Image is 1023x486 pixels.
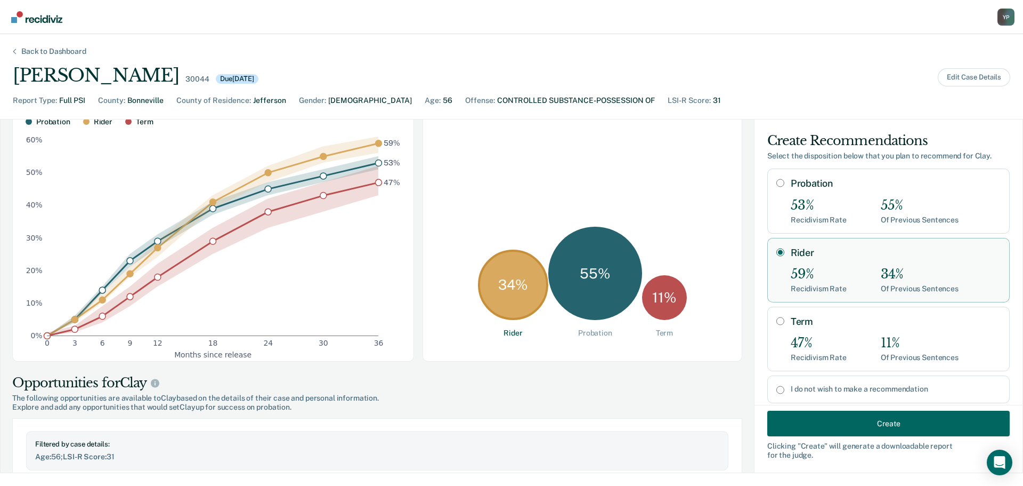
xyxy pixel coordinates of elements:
[153,339,163,348] text: 12
[642,275,687,320] div: 11 %
[791,267,847,282] div: 59%
[13,95,57,106] div: Report Type :
[791,385,1001,394] label: I do not wish to make a recommendation
[791,284,847,293] div: Recidivism Rate
[299,95,326,106] div: Gender :
[668,95,711,106] div: LSI-R Score :
[11,11,62,23] img: Recidiviz
[9,47,99,56] div: Back to Dashboard
[136,117,153,126] div: Term
[208,339,218,348] text: 18
[31,331,43,340] text: 0%
[26,136,43,340] g: y-axis tick label
[578,329,612,338] div: Probation
[374,339,384,348] text: 36
[478,250,548,320] div: 34 %
[59,95,85,106] div: Full PSI
[791,247,1001,259] label: Rider
[26,266,43,275] text: 20%
[384,158,400,167] text: 53%
[98,95,125,106] div: County :
[504,329,522,338] div: Rider
[767,132,1010,149] div: Create Recommendations
[881,216,959,225] div: Of Previous Sentences
[791,336,847,351] div: 47%
[128,339,133,348] text: 9
[94,117,112,126] div: Rider
[384,139,400,148] text: 59%
[45,339,50,348] text: 0
[443,95,452,106] div: 56
[328,95,412,106] div: [DEMOGRAPHIC_DATA]
[12,375,742,392] div: Opportunities for Clay
[881,284,959,293] div: Of Previous Sentences
[881,353,959,362] div: Of Previous Sentences
[176,95,251,106] div: County of Residence :
[548,227,642,321] div: 55 %
[12,403,742,412] span: Explore and add any opportunities that would set Clay up for success on probation.
[26,234,43,242] text: 30%
[216,74,258,84] div: Due [DATE]
[174,350,251,359] g: x-axis label
[465,95,495,106] div: Offense :
[997,9,1014,26] div: Y P
[72,339,77,348] text: 3
[63,452,107,461] span: LSI-R Score :
[987,450,1012,475] div: Open Intercom Messenger
[791,216,847,225] div: Recidivism Rate
[767,152,1010,161] div: Select the disposition below that you plan to recommend for Clay .
[26,169,43,177] text: 50%
[881,198,959,213] div: 55%
[881,267,959,282] div: 34%
[767,411,1010,436] button: Create
[127,95,164,106] div: Bonneville
[174,350,251,359] text: Months since release
[713,95,721,106] div: 31
[384,178,400,187] text: 47%
[253,95,286,106] div: Jefferson
[497,95,655,106] div: CONTROLLED SUBSTANCE-POSSESSION OF
[791,316,1001,328] label: Term
[425,95,441,106] div: Age :
[35,452,51,461] span: Age :
[35,452,719,461] div: 56 ; 31
[881,336,959,351] div: 11%
[26,299,43,307] text: 10%
[47,137,378,336] g: area
[35,440,719,449] div: Filtered by case details:
[791,198,847,213] div: 53%
[26,201,43,210] text: 40%
[997,9,1014,26] button: Profile dropdown button
[384,139,400,187] g: text
[656,329,673,338] div: Term
[13,65,179,86] div: [PERSON_NAME]
[767,442,1010,460] div: Clicking " Create " will generate a downloadable report for the judge.
[100,339,105,348] text: 6
[36,117,70,126] div: Probation
[12,394,742,403] span: The following opportunities are available to Clay based on the details of their case and personal...
[791,353,847,362] div: Recidivism Rate
[44,140,382,339] g: dot
[263,339,273,348] text: 24
[938,68,1010,86] button: Edit Case Details
[185,75,209,84] div: 30044
[791,178,1001,189] label: Probation
[319,339,328,348] text: 30
[26,136,43,145] text: 60%
[45,339,383,348] g: x-axis tick label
